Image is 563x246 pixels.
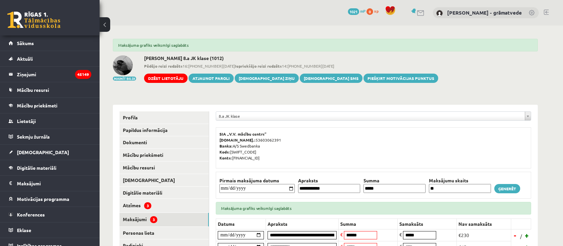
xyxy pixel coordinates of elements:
a: [DEMOGRAPHIC_DATA] [9,145,91,160]
h2: [PERSON_NAME] 8.a JK klase (1012) [144,55,438,61]
td: €230 [457,229,511,241]
span: Eklase [17,227,31,233]
button: Mainīt bildi [113,77,136,81]
span: mP [360,8,365,14]
span: Sekmju žurnāls [17,134,50,140]
img: Antra Sondore - grāmatvede [436,10,443,17]
a: Maksājumi [9,176,91,191]
a: Atjaunot paroli [189,74,234,83]
span: € [399,231,402,237]
a: Profils [120,111,209,124]
b: Pēdējo reizi redzēts [144,63,183,69]
a: Dokumenti [120,136,209,149]
span: Digitālie materiāli [17,165,56,171]
span: 8.a JK klase [219,112,522,120]
a: Dzēst lietotāju [144,74,188,83]
span: 3 [144,202,151,209]
a: Piešķirt motivācijas punktus [363,74,438,83]
span: Lietotāji [17,118,36,124]
a: 1021 mP [348,8,365,14]
legend: Maksājumi [17,176,91,191]
a: Mācību resursi [120,161,209,174]
span: Aktuāli [17,56,33,62]
b: Iepriekšējo reizi redzēts [235,63,282,69]
a: + [524,230,530,240]
a: Digitālie materiāli [120,187,209,199]
a: Sekmju žurnāls [9,129,91,144]
a: Mācību priekšmeti [120,149,209,161]
i: 45149 [75,70,91,79]
a: 0 xp [366,8,382,14]
th: Samaksāts [398,218,457,229]
a: Motivācijas programma [9,191,91,207]
th: Datums [216,218,266,229]
span: Konferences [17,212,45,217]
a: Sākums [9,35,91,51]
span: 0 [366,8,373,15]
th: Pirmais maksājuma datums [218,177,296,184]
span: € [340,231,343,237]
a: [DEMOGRAPHIC_DATA] [120,174,209,186]
th: Summa [339,218,398,229]
a: Mācību priekšmeti [9,98,91,113]
b: Banka: [219,143,233,149]
b: Konts: [219,155,232,160]
span: xp [374,8,378,14]
a: Konferences [9,207,91,222]
span: Motivācijas programma [17,196,69,202]
th: Nav samaksāts [457,218,511,229]
a: Rīgas 1. Tālmācības vidusskola [7,12,60,28]
th: Maksājumu skaits [427,177,493,184]
b: Kods: [219,149,230,154]
span: Mācību resursi [17,87,49,93]
a: Eklase [9,222,91,238]
span: 16:[PHONE_NUMBER][DATE] 14:[PHONE_NUMBER][DATE] [144,63,438,69]
b: SIA „V.V. mācību centrs” [219,131,267,137]
a: Ziņojumi45149 [9,67,91,82]
b: [DOMAIN_NAME].: [219,137,256,143]
span: / [520,233,523,240]
th: Apraksts [266,218,339,229]
span: Sākums [17,40,34,46]
span: 1021 [348,8,359,15]
span: 3 [150,216,157,223]
a: Aktuāli [9,51,91,66]
div: Maksājuma grafiks veiksmīgi saglabāts [216,202,531,215]
th: Apraksts [296,177,362,184]
legend: Ziņojumi [17,67,91,82]
a: Papildus informācija [120,124,209,136]
a: Mācību resursi [9,82,91,97]
a: Maksājumi3 [120,213,209,226]
a: - [512,230,519,240]
a: Personas lieta [120,227,209,239]
span: Mācību priekšmeti [17,102,57,108]
span: [DEMOGRAPHIC_DATA] [17,149,69,155]
img: Samanta Dakša [113,55,133,75]
a: Lietotāji [9,113,91,129]
a: [PERSON_NAME] - grāmatvede [447,9,522,16]
p: 53603062391 A/S Swedbanka [SWIFT_CODE] [FINANCIAL_ID] [219,131,527,161]
a: 8.a JK klase [216,112,531,120]
div: Maksājuma grafiks veiksmīgi saglabāts [113,39,538,51]
th: Summa [362,177,427,184]
a: [DEMOGRAPHIC_DATA] SMS [300,74,362,83]
a: Atzīmes3 [120,199,209,213]
a: [DEMOGRAPHIC_DATA] ziņu [235,74,299,83]
a: Ģenerēt [494,184,520,193]
a: Digitālie materiāli [9,160,91,175]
